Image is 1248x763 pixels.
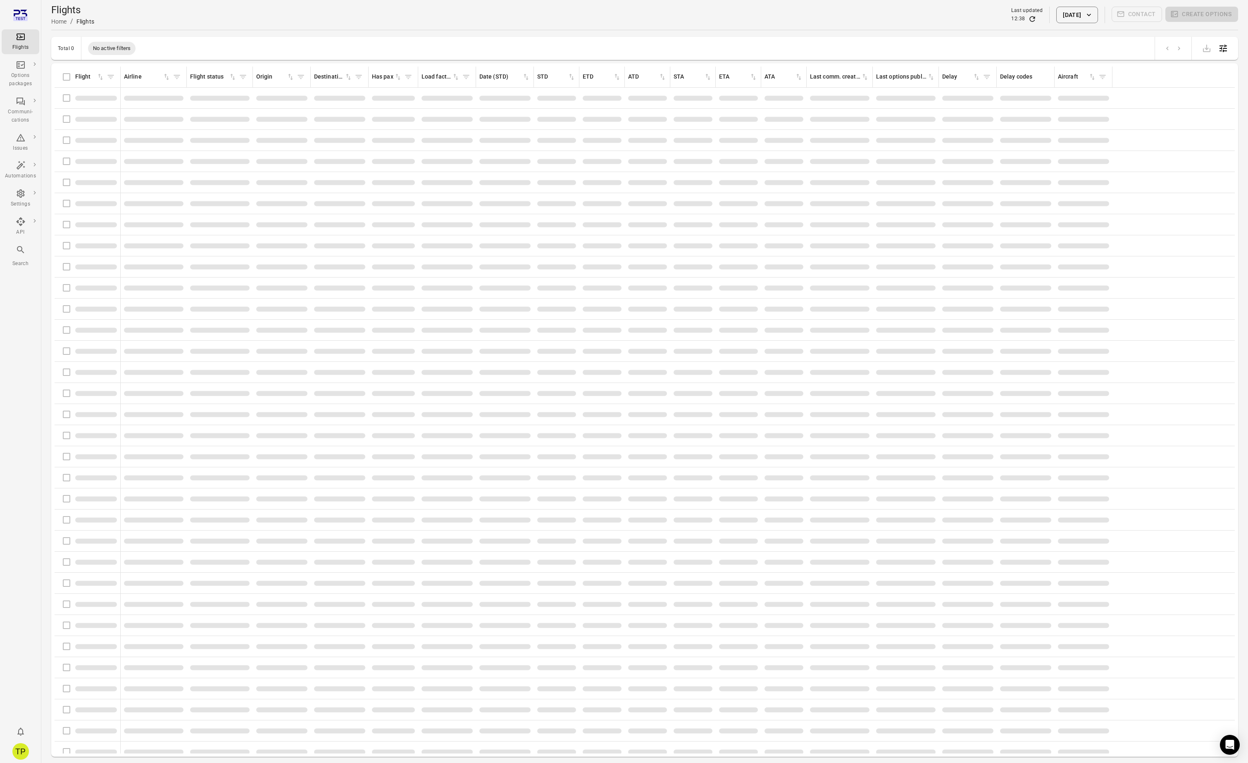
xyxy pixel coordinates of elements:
[12,723,29,740] button: Notifications
[352,71,365,83] span: Filter by destination
[237,71,249,83] span: Filter by flight status
[479,72,530,81] div: Sort by date (STD) in ascending order
[314,72,352,81] div: Sort by destination in ascending order
[1011,7,1043,15] div: Last updated
[460,71,472,83] span: Filter by load factor
[9,740,32,763] button: Tómas Páll Máté
[1112,7,1162,23] span: Please make a selection to create communications
[70,17,73,26] li: /
[537,72,576,81] div: Sort by STD in ascending order
[422,72,460,81] div: Sort by load factor in ascending order
[171,71,183,83] span: Filter by airline
[5,200,36,208] div: Settings
[105,71,117,83] span: Filter by flight
[1198,44,1215,52] span: Please make a selection to export
[51,17,94,26] nav: Breadcrumbs
[2,130,39,155] a: Issues
[2,186,39,211] a: Settings
[75,72,105,81] div: Sort by flight in ascending order
[942,72,981,81] div: Sort by delay in ascending order
[88,44,136,53] span: No active filters
[1056,7,1098,23] button: [DATE]
[719,72,757,81] div: Sort by ETA in ascending order
[1096,71,1109,83] span: Filter by aircraft
[295,71,307,83] span: Filter by origin
[1058,72,1096,81] div: Sort by aircraft in ascending order
[124,72,171,81] div: Sort by airline in ascending order
[2,158,39,183] a: Automations
[256,72,295,81] div: Sort by origin in ascending order
[5,260,36,268] div: Search
[51,3,94,17] h1: Flights
[765,72,803,81] div: Sort by ATA in ascending order
[372,72,402,81] div: Sort by has pax in ascending order
[51,18,67,25] a: Home
[1162,43,1185,54] nav: pagination navigation
[2,214,39,239] a: API
[1215,40,1231,57] button: Open table configuration
[1028,15,1036,23] button: Refresh data
[628,72,667,81] div: Sort by ATD in ascending order
[5,72,36,88] div: Options packages
[1011,15,1025,23] div: 12:38
[981,71,993,83] span: Filter by delay
[76,17,94,26] div: Flights
[5,43,36,52] div: Flights
[190,72,237,81] div: Sort by flight status in ascending order
[5,172,36,180] div: Automations
[5,228,36,237] div: API
[2,57,39,91] a: Options packages
[402,71,414,83] span: Filter by has pax
[1165,7,1238,23] span: Please make a selection to create an option package
[2,242,39,270] button: Search
[583,72,621,81] div: Sort by ETD in ascending order
[12,743,29,760] div: TP
[674,72,712,81] div: Sort by STA in ascending order
[1220,735,1240,755] div: Open Intercom Messenger
[1000,72,1051,81] div: Delay codes
[876,72,935,81] div: Sort by last options package published in ascending order
[810,72,869,81] div: Sort by last communication created in ascending order
[58,45,74,51] div: Total 0
[5,144,36,153] div: Issues
[5,108,36,124] div: Communi-cations
[2,29,39,54] a: Flights
[2,94,39,127] a: Communi-cations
